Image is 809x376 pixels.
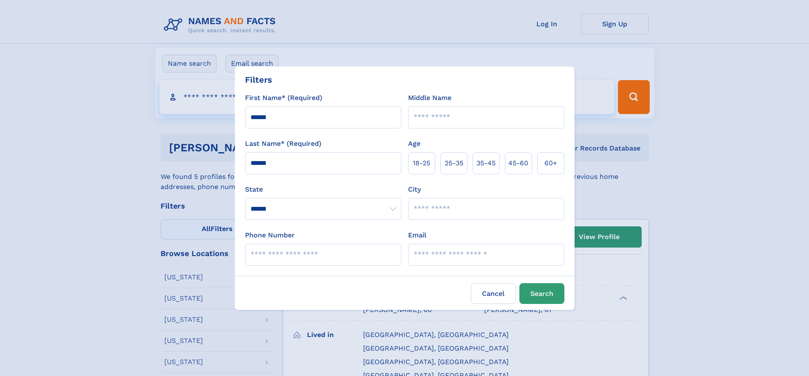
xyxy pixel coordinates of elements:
[413,158,430,168] span: 18‑25
[245,184,401,195] label: State
[408,139,420,149] label: Age
[245,139,321,149] label: Last Name* (Required)
[408,93,451,103] label: Middle Name
[471,283,516,304] label: Cancel
[245,93,322,103] label: First Name* (Required)
[408,230,426,240] label: Email
[544,158,557,168] span: 60+
[445,158,463,168] span: 25‑35
[245,73,272,86] div: Filters
[508,158,528,168] span: 45‑60
[408,184,421,195] label: City
[476,158,496,168] span: 35‑45
[245,230,295,240] label: Phone Number
[519,283,564,304] button: Search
